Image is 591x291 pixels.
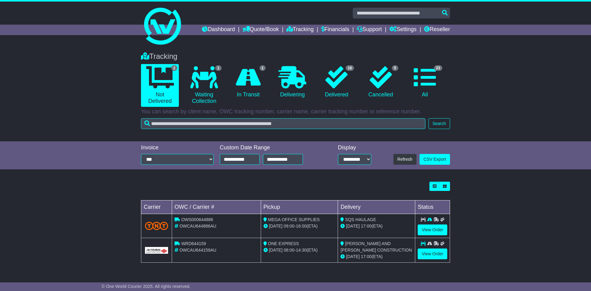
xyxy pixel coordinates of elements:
[179,248,216,253] span: OWCAU644159AU
[268,217,320,222] span: MEGA OFFICE SUPPLIES
[185,64,223,107] a: 1 Waiting Collection
[434,65,442,71] span: 23
[346,224,360,228] span: [DATE]
[269,224,283,228] span: [DATE]
[229,64,267,100] a: 1 In Transit
[141,108,450,115] p: You can search by client name, OWC tracking number, carrier name, carrier tracking number or refe...
[215,65,222,71] span: 1
[284,248,295,253] span: 08:00
[171,65,178,71] span: 2
[338,144,371,151] div: Display
[418,224,447,235] a: View Order
[263,223,336,229] div: - (ETA)
[141,200,172,214] td: Carrier
[273,64,311,100] a: Delivering
[202,25,235,35] a: Dashboard
[389,25,416,35] a: Settings
[406,64,444,100] a: 23 All
[263,247,336,253] div: - (ETA)
[172,200,261,214] td: OWC / Carrier #
[321,25,349,35] a: Financials
[145,222,168,230] img: TNT_Domestic.png
[340,253,412,260] div: (ETA)
[259,65,266,71] span: 1
[138,52,453,61] div: Tracking
[318,64,356,100] a: 16 Delivered
[392,65,398,71] span: 5
[268,241,299,246] span: ONE EXPRESS
[102,284,191,289] span: © One World Courier 2025. All rights reserved.
[361,224,372,228] span: 17:00
[141,144,214,151] div: Invoice
[357,25,382,35] a: Support
[418,249,447,259] a: View Order
[415,200,450,214] td: Status
[284,224,295,228] span: 09:00
[243,25,279,35] a: Quote/Book
[346,65,354,71] span: 16
[361,254,372,259] span: 17:00
[420,154,450,165] a: CSV Export
[179,224,216,228] span: OWCAU644886AU
[287,25,314,35] a: Tracking
[181,241,206,246] span: WRD644159
[345,217,376,222] span: SQS HAULAGE
[424,25,450,35] a: Reseller
[220,144,319,151] div: Custom Date Range
[181,217,213,222] span: OWS000644886
[428,118,450,129] button: Search
[338,200,415,214] td: Delivery
[296,224,307,228] span: 16:00
[141,64,179,107] a: 2 Not Delivered
[346,254,360,259] span: [DATE]
[340,241,412,253] span: [PERSON_NAME] AND [PERSON_NAME] CONSTRUCTION
[393,154,416,165] button: Refresh
[340,223,412,229] div: (ETA)
[261,200,338,214] td: Pickup
[362,64,400,100] a: 5 Cancelled
[296,248,307,253] span: 14:30
[269,248,283,253] span: [DATE]
[145,247,168,254] img: GetCarrierServiceLogo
